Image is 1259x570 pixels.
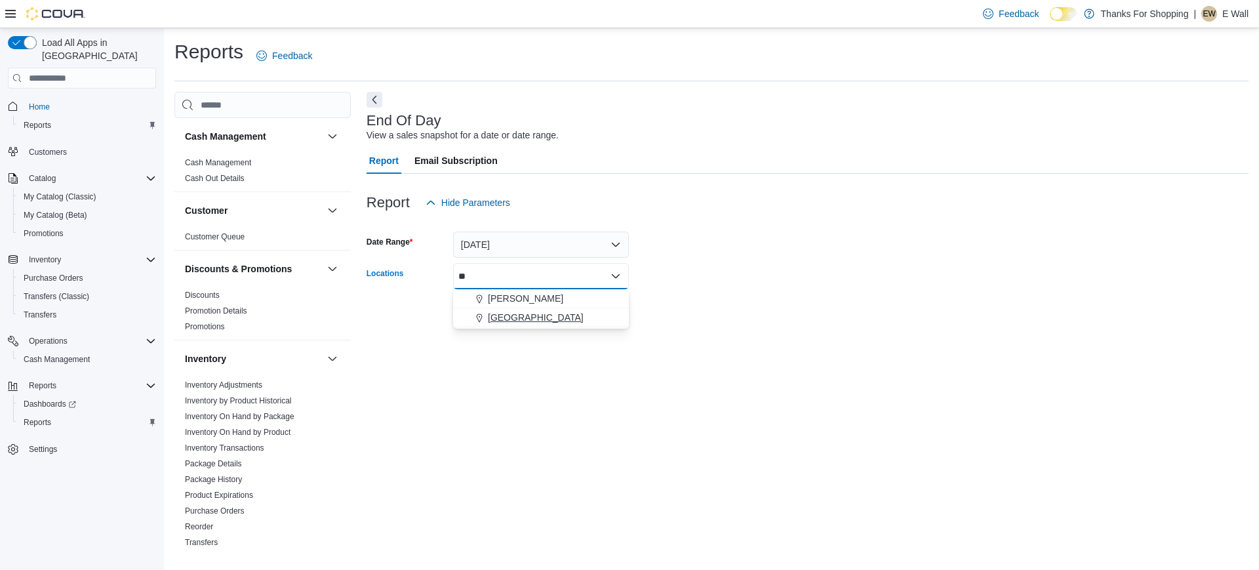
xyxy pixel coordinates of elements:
a: Inventory On Hand by Product [185,428,290,437]
button: Inventory [3,251,161,269]
button: Cash Management [185,130,322,143]
span: My Catalog (Classic) [24,192,96,202]
button: Reports [13,116,161,134]
span: Report [369,148,399,174]
span: My Catalog (Classic) [18,189,156,205]
button: Purchase Orders [13,269,161,287]
span: Inventory [24,252,156,268]
span: Cash Management [185,157,251,168]
button: Catalog [24,171,61,186]
span: Load All Apps in [GEOGRAPHIC_DATA] [37,36,156,62]
span: Inventory by Product Historical [185,396,292,406]
span: Promotions [185,321,225,332]
span: Customers [24,144,156,160]
h3: Inventory [185,352,226,365]
span: Inventory On Hand by Package [185,411,294,422]
div: View a sales snapshot for a date or date range. [367,129,559,142]
a: Settings [24,441,62,457]
span: Home [24,98,156,114]
span: Catalog [29,173,56,184]
h3: Customer [185,204,228,217]
button: Home [3,96,161,115]
span: Reports [24,417,51,428]
div: Customer [174,229,351,250]
button: My Catalog (Beta) [13,206,161,224]
a: Package History [185,475,242,484]
button: Customers [3,142,161,161]
a: Feedback [978,1,1044,27]
a: Discounts [185,291,220,300]
span: Purchase Orders [18,270,156,286]
span: Customer Queue [185,232,245,242]
span: Transfers (Classic) [18,289,156,304]
h3: Report [367,195,410,211]
button: Promotions [13,224,161,243]
span: Transfers (Classic) [24,291,89,302]
button: Reports [24,378,62,394]
h3: End Of Day [367,113,441,129]
a: Promotions [185,322,225,331]
button: [DATE] [453,232,629,258]
label: Locations [367,268,404,279]
span: My Catalog (Beta) [18,207,156,223]
span: Promotions [18,226,156,241]
button: Customer [325,203,340,218]
a: Purchase Orders [18,270,89,286]
label: Date Range [367,237,413,247]
a: My Catalog (Beta) [18,207,92,223]
button: Reports [13,413,161,432]
span: Cash Management [18,352,156,367]
span: Cash Out Details [185,173,245,184]
p: | [1193,6,1196,22]
span: Dashboards [18,396,156,412]
a: Customers [24,144,72,160]
span: Operations [24,333,156,349]
span: Feedback [272,49,312,62]
span: Settings [24,441,156,457]
p: E Wall [1222,6,1249,22]
span: Package Details [185,458,242,469]
a: Cash Out Details [185,174,245,183]
button: Discounts & Promotions [185,262,322,275]
span: EW [1203,6,1215,22]
a: Inventory Adjustments [185,380,262,390]
button: Hide Parameters [420,190,515,216]
div: Discounts & Promotions [174,287,351,340]
div: Choose from the following options [453,289,629,327]
span: Reports [29,380,56,391]
button: Transfers [13,306,161,324]
span: Inventory Adjustments [185,380,262,390]
span: Transfers [185,537,218,548]
a: Transfers [18,307,62,323]
a: Promotion Details [185,306,247,316]
button: Catalog [3,169,161,188]
div: Cash Management [174,155,351,192]
span: [PERSON_NAME] [488,292,563,305]
span: Purchase Orders [185,506,245,516]
span: Feedback [999,7,1039,20]
img: Cova [26,7,85,20]
div: Inventory [174,377,351,556]
a: Cash Management [185,158,251,167]
input: Dark Mode [1050,7,1077,21]
button: Transfers (Classic) [13,287,161,306]
button: Cash Management [325,129,340,144]
a: My Catalog (Classic) [18,189,102,205]
button: [GEOGRAPHIC_DATA] [453,308,629,327]
a: Package Details [185,459,242,468]
span: Cash Management [24,354,90,365]
h1: Reports [174,39,243,65]
span: Customers [29,147,67,157]
button: Cash Management [13,350,161,369]
p: Thanks For Shopping [1101,6,1189,22]
h3: Discounts & Promotions [185,262,292,275]
span: Hide Parameters [441,196,510,209]
h3: Cash Management [185,130,266,143]
span: Operations [29,336,68,346]
button: Inventory [325,351,340,367]
a: Customer Queue [185,232,245,241]
span: Promotions [24,228,64,239]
